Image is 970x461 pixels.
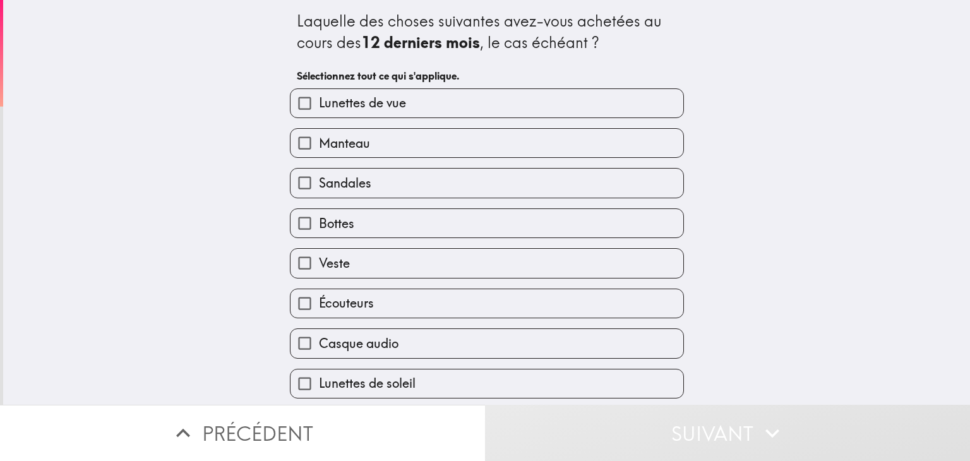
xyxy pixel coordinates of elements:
span: Manteau [319,135,370,152]
button: Bottes [290,209,683,237]
b: 12 derniers mois [361,33,480,52]
span: Veste [319,254,350,272]
span: Sandales [319,174,371,192]
button: Manteau [290,129,683,157]
div: Laquelle des choses suivantes avez-vous achetées au cours des , le cas échéant ? [297,11,677,53]
button: Sandales [290,169,683,197]
span: Lunettes de vue [319,94,406,112]
button: Casque audio [290,329,683,357]
span: Bottes [319,215,354,232]
button: Veste [290,249,683,277]
span: Lunettes de soleil [319,374,416,392]
span: Casque audio [319,335,398,352]
button: Lunettes de vue [290,89,683,117]
button: Suivant [485,405,970,461]
button: Lunettes de soleil [290,369,683,398]
button: Écouteurs [290,289,683,318]
h6: Sélectionnez tout ce qui s'applique. [297,69,677,83]
span: Écouteurs [319,294,374,312]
